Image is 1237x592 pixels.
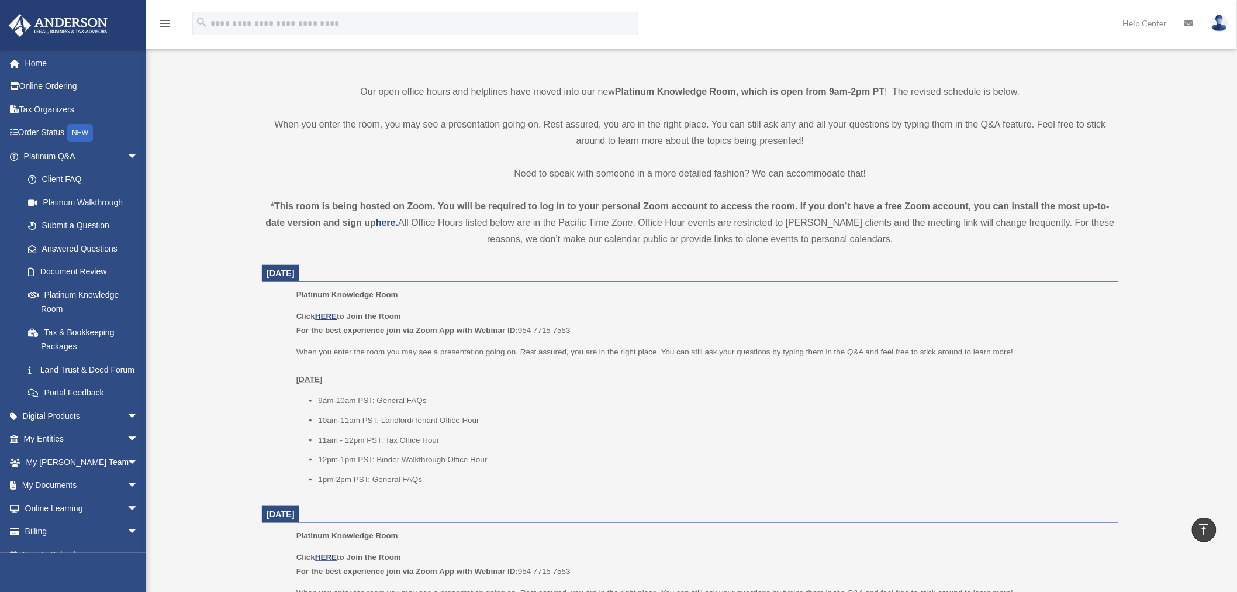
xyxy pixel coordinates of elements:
[16,191,156,214] a: Platinum Walkthrough
[267,510,295,519] span: [DATE]
[8,428,156,451] a: My Entitiesarrow_drop_down
[127,474,150,498] span: arrow_drop_down
[127,144,150,168] span: arrow_drop_down
[8,404,156,428] a: Digital Productsarrow_drop_down
[195,16,208,29] i: search
[1211,15,1228,32] img: User Pic
[16,283,150,321] a: Platinum Knowledge Room
[16,321,156,358] a: Tax & Bookkeeping Packages
[8,474,156,497] a: My Documentsarrow_drop_down
[127,404,150,428] span: arrow_drop_down
[16,358,156,381] a: Land Trust & Deed Forum
[296,290,398,299] span: Platinum Knowledge Room
[8,450,156,474] a: My [PERSON_NAME] Teamarrow_drop_down
[8,75,156,98] a: Online Ordering
[615,87,884,97] strong: Platinum Knowledge Room, which is open from 9am-2pm PT
[376,218,396,228] a: here
[262,198,1118,247] div: All Office Hours listed below are in the Pacific Time Zone. Office Hour events are restricted to ...
[16,214,156,238] a: Submit a Question
[8,144,156,168] a: Platinum Q&Aarrow_drop_down
[67,124,93,142] div: NEW
[158,20,172,30] a: menu
[127,497,150,521] span: arrow_drop_down
[262,116,1118,149] p: When you enter the room, you may see a presentation going on. Rest assured, you are in the right ...
[5,14,111,37] img: Anderson Advisors Platinum Portal
[318,473,1110,487] li: 1pm-2pm PST: General FAQs
[127,450,150,474] span: arrow_drop_down
[265,201,1110,228] strong: *This room is being hosted on Zoom. You will be required to log in to your personal Zoom account ...
[262,84,1118,100] p: Our open office hours and helplines have moved into our new ! The revised schedule is below.
[318,414,1110,428] li: 10am-11am PST: Landlord/Tenant Office Hour
[8,520,156,543] a: Billingarrow_drop_down
[296,553,401,562] b: Click to Join the Room
[16,260,156,284] a: Document Review
[16,237,156,260] a: Answered Questions
[8,51,156,75] a: Home
[127,520,150,544] span: arrow_drop_down
[16,381,156,405] a: Portal Feedback
[296,531,398,540] span: Platinum Knowledge Room
[158,16,172,30] i: menu
[8,98,156,121] a: Tax Organizers
[262,166,1118,182] p: Need to speak with someone in a more detailed fashion? We can accommodate that!
[127,428,150,452] span: arrow_drop_down
[318,453,1110,467] li: 12pm-1pm PST: Binder Walkthrough Office Hour
[296,550,1110,578] p: 954 7715 7553
[296,567,518,576] b: For the best experience join via Zoom App with Webinar ID:
[296,309,1110,337] p: 954 7715 7553
[8,543,156,566] a: Events Calendar
[1197,522,1211,536] i: vertical_align_top
[16,168,156,191] a: Client FAQ
[315,553,337,562] a: HERE
[396,218,398,228] strong: .
[315,312,337,321] a: HERE
[8,497,156,520] a: Online Learningarrow_drop_down
[296,312,401,321] b: Click to Join the Room
[1192,518,1217,542] a: vertical_align_top
[318,433,1110,448] li: 11am - 12pm PST: Tax Office Hour
[296,375,323,384] u: [DATE]
[8,121,156,145] a: Order StatusNEW
[267,269,295,278] span: [DATE]
[318,394,1110,408] li: 9am-10am PST: General FAQs
[296,345,1110,387] p: When you enter the room you may see a presentation going on. Rest assured, you are in the right p...
[296,326,518,335] b: For the best experience join via Zoom App with Webinar ID:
